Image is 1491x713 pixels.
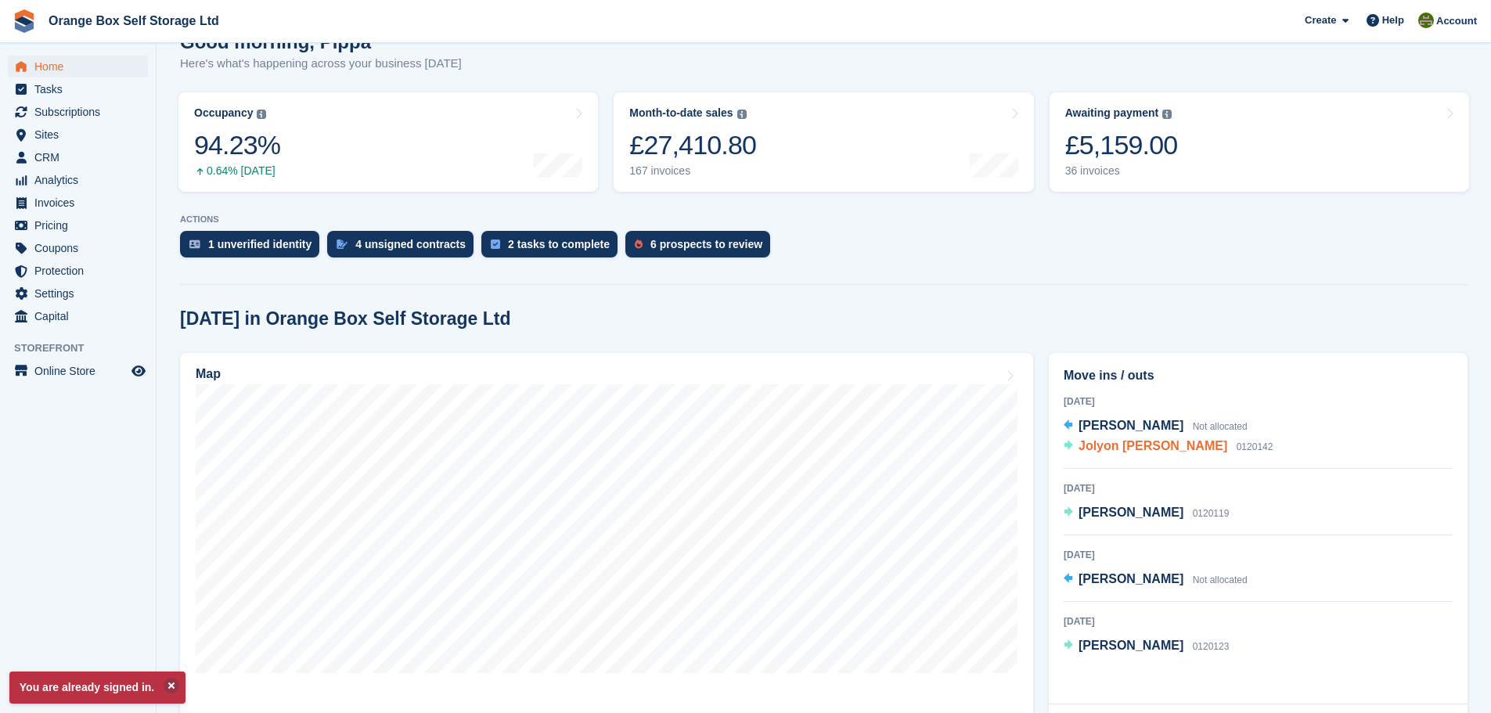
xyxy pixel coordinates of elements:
[194,129,280,161] div: 94.23%
[8,169,148,191] a: menu
[42,8,225,34] a: Orange Box Self Storage Ltd
[629,129,756,161] div: £27,410.80
[491,239,500,249] img: task-75834270c22a3079a89374b754ae025e5fb1db73e45f91037f5363f120a921f8.svg
[34,283,128,304] span: Settings
[34,169,128,191] span: Analytics
[1382,13,1404,28] span: Help
[1418,13,1434,28] img: Pippa White
[1193,641,1230,652] span: 0120123
[34,260,128,282] span: Protection
[34,305,128,327] span: Capital
[1064,503,1229,524] a: [PERSON_NAME] 0120119
[9,672,185,704] p: You are already signed in.
[13,9,36,33] img: stora-icon-8386f47178a22dfd0bd8f6a31ec36ba5ce8667c1dd55bd0f319d3a0aa187defe.svg
[1064,636,1229,657] a: [PERSON_NAME] 0120123
[1436,13,1477,29] span: Account
[34,124,128,146] span: Sites
[8,260,148,282] a: menu
[34,237,128,259] span: Coupons
[1064,548,1453,562] div: [DATE]
[34,146,128,168] span: CRM
[629,106,733,120] div: Month-to-date sales
[650,238,762,250] div: 6 prospects to review
[8,78,148,100] a: menu
[194,106,253,120] div: Occupancy
[257,110,266,119] img: icon-info-grey-7440780725fd019a000dd9b08b2336e03edf1995a4989e88bcd33f0948082b44.svg
[1305,13,1336,28] span: Create
[629,164,756,178] div: 167 invoices
[180,55,462,73] p: Here's what's happening across your business [DATE]
[180,308,511,329] h2: [DATE] in Orange Box Self Storage Ltd
[8,146,148,168] a: menu
[614,92,1033,192] a: Month-to-date sales £27,410.80 167 invoices
[481,231,625,265] a: 2 tasks to complete
[1064,394,1453,409] div: [DATE]
[208,238,312,250] div: 1 unverified identity
[1064,416,1248,437] a: [PERSON_NAME] Not allocated
[1162,110,1172,119] img: icon-info-grey-7440780725fd019a000dd9b08b2336e03edf1995a4989e88bcd33f0948082b44.svg
[1079,639,1183,652] span: [PERSON_NAME]
[34,101,128,123] span: Subscriptions
[194,164,280,178] div: 0.64% [DATE]
[1065,129,1178,161] div: £5,159.00
[635,239,643,249] img: prospect-51fa495bee0391a8d652442698ab0144808aea92771e9ea1ae160a38d050c398.svg
[625,231,778,265] a: 6 prospects to review
[1079,506,1183,519] span: [PERSON_NAME]
[8,124,148,146] a: menu
[1193,421,1248,432] span: Not allocated
[8,56,148,77] a: menu
[34,56,128,77] span: Home
[34,360,128,382] span: Online Store
[1079,572,1183,585] span: [PERSON_NAME]
[34,192,128,214] span: Invoices
[1064,481,1453,495] div: [DATE]
[1193,508,1230,519] span: 0120119
[8,360,148,382] a: menu
[8,237,148,259] a: menu
[8,192,148,214] a: menu
[34,214,128,236] span: Pricing
[1193,574,1248,585] span: Not allocated
[129,362,148,380] a: Preview store
[196,367,221,381] h2: Map
[8,101,148,123] a: menu
[14,340,156,356] span: Storefront
[508,238,610,250] div: 2 tasks to complete
[327,231,481,265] a: 4 unsigned contracts
[8,305,148,327] a: menu
[8,283,148,304] a: menu
[1064,366,1453,385] h2: Move ins / outs
[1065,164,1178,178] div: 36 invoices
[34,78,128,100] span: Tasks
[180,231,327,265] a: 1 unverified identity
[178,92,598,192] a: Occupancy 94.23% 0.64% [DATE]
[1064,570,1248,590] a: [PERSON_NAME] Not allocated
[1050,92,1469,192] a: Awaiting payment £5,159.00 36 invoices
[1079,439,1227,452] span: Jolyon [PERSON_NAME]
[355,238,466,250] div: 4 unsigned contracts
[737,110,747,119] img: icon-info-grey-7440780725fd019a000dd9b08b2336e03edf1995a4989e88bcd33f0948082b44.svg
[337,239,348,249] img: contract_signature_icon-13c848040528278c33f63329250d36e43548de30e8caae1d1a13099fd9432cc5.svg
[1064,437,1273,457] a: Jolyon [PERSON_NAME] 0120142
[189,239,200,249] img: verify_identity-adf6edd0f0f0b5bbfe63781bf79b02c33cf7c696d77639b501bdc392416b5a36.svg
[1064,614,1453,628] div: [DATE]
[1237,441,1273,452] span: 0120142
[180,214,1468,225] p: ACTIONS
[1079,419,1183,432] span: [PERSON_NAME]
[8,214,148,236] a: menu
[1065,106,1159,120] div: Awaiting payment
